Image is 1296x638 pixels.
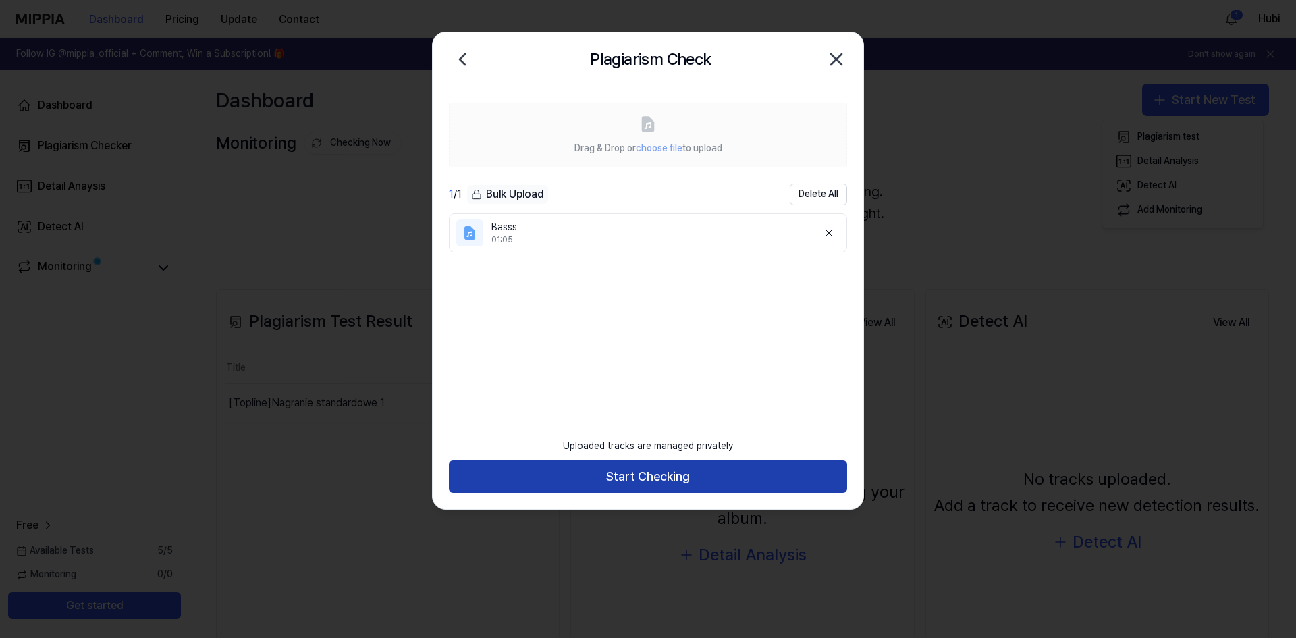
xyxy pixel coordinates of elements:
[491,234,807,246] div: 01:05
[491,221,807,234] div: Basss
[449,460,847,493] button: Start Checking
[467,185,548,205] button: Bulk Upload
[590,47,711,72] h2: Plagiarism Check
[555,431,741,461] div: Uploaded tracks are managed privately
[574,142,722,153] span: Drag & Drop or to upload
[790,184,847,205] button: Delete All
[636,142,682,153] span: choose file
[449,188,454,201] span: 1
[449,186,462,203] div: / 1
